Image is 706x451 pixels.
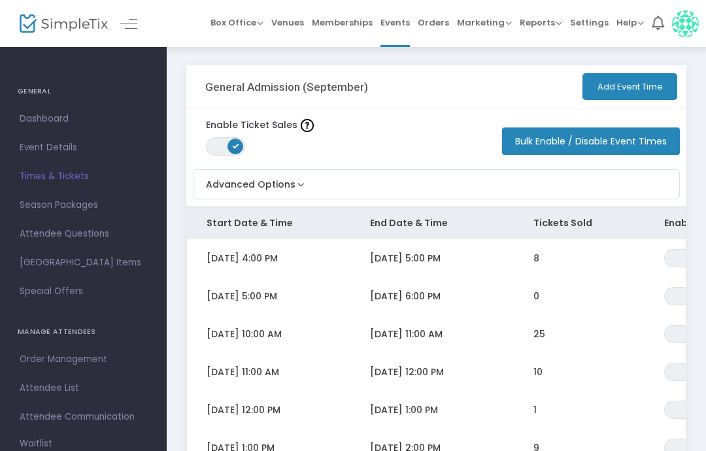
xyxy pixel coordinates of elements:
[18,319,149,345] h4: MANAGE ATTENDEES
[207,290,277,303] span: [DATE] 5:00 PM
[210,16,263,29] span: Box Office
[20,380,147,397] span: Attendee List
[207,403,280,416] span: [DATE] 12:00 PM
[350,207,514,239] th: End Date & Time
[616,16,644,29] span: Help
[370,403,438,416] span: [DATE] 1:00 PM
[20,225,147,242] span: Attendee Questions
[20,254,147,271] span: [GEOGRAPHIC_DATA] Items
[312,6,373,39] span: Memberships
[233,142,239,149] span: ON
[380,6,410,39] span: Events
[18,78,149,105] h4: GENERAL
[193,170,307,192] button: Advanced Options
[20,168,147,185] span: Times & Tickets
[370,327,443,341] span: [DATE] 11:00 AM
[533,252,539,265] span: 8
[20,197,147,214] span: Season Packages
[207,327,282,341] span: [DATE] 10:00 AM
[271,6,304,39] span: Venues
[206,118,314,132] label: Enable Ticket Sales
[20,283,147,300] span: Special Offers
[20,110,147,127] span: Dashboard
[187,207,350,239] th: Start Date & Time
[502,127,680,155] button: Bulk Enable / Disable Event Times
[570,6,609,39] span: Settings
[20,437,52,450] span: Waitlist
[418,6,449,39] span: Orders
[370,290,441,303] span: [DATE] 6:00 PM
[533,327,545,341] span: 25
[20,351,147,368] span: Order Management
[520,16,562,29] span: Reports
[20,409,147,426] span: Attendee Communication
[533,403,537,416] span: 1
[207,252,278,265] span: [DATE] 4:00 PM
[20,139,147,156] span: Event Details
[205,80,368,93] h3: General Admission (September)
[370,365,444,378] span: [DATE] 12:00 PM
[533,365,543,378] span: 10
[370,252,441,265] span: [DATE] 5:00 PM
[301,119,314,132] img: question-mark
[582,73,677,100] button: Add Event Time
[207,365,279,378] span: [DATE] 11:00 AM
[533,290,539,303] span: 0
[457,16,512,29] span: Marketing
[514,207,645,239] th: Tickets Sold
